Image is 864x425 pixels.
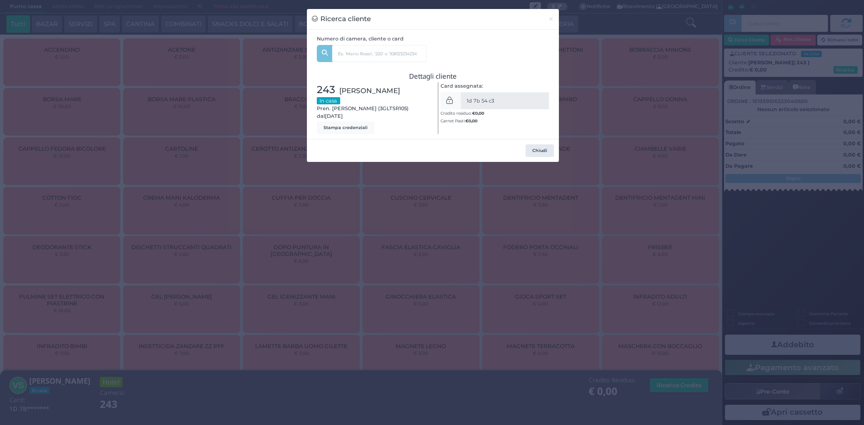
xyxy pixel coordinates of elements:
div: Pren. [PERSON_NAME] (3GLTSR105) dal [312,82,433,134]
span: 0,00 [475,110,484,116]
label: Card assegnata: [441,82,483,90]
b: € [465,118,477,123]
button: Chiudi [543,9,559,29]
h3: Ricerca cliente [312,14,371,24]
span: 0,00 [468,118,477,124]
button: Stampa credenziali [317,121,374,134]
small: Credito residuo: [441,111,484,116]
button: Chiudi [526,144,554,157]
label: Numero di camera, cliente o card [317,35,404,43]
span: [PERSON_NAME] [339,85,400,96]
input: Es. 'Mario Rossi', '220' o '108123234234' [332,45,427,62]
small: In casa [317,97,340,104]
b: € [472,111,484,116]
span: [DATE] [325,112,343,120]
small: Carnet Pasti: [441,118,477,123]
span: 243 [317,82,335,98]
h3: Dettagli cliente [317,72,549,80]
span: × [548,14,554,24]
